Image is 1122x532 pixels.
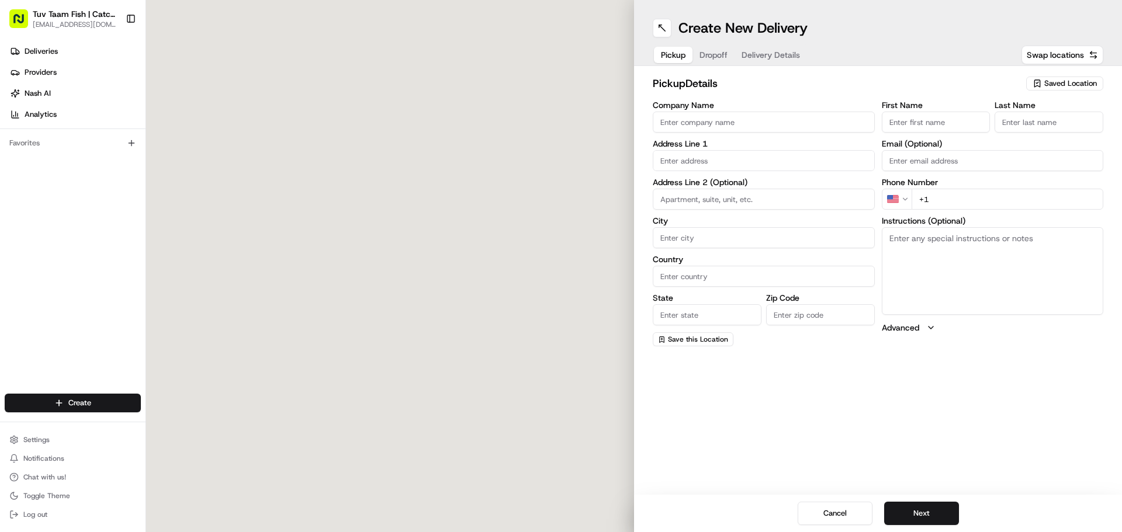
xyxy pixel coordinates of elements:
a: Deliveries [5,42,146,61]
input: Enter company name [653,112,875,133]
div: Favorites [5,134,141,152]
button: Chat with us! [5,469,141,485]
span: Saved Location [1044,78,1097,89]
span: Swap locations [1027,49,1084,61]
span: Toggle Theme [23,491,70,500]
button: Log out [5,506,141,523]
span: Pickup [661,49,685,61]
span: Notifications [23,454,64,463]
h2: pickup Details [653,75,1019,92]
button: Save this Location [653,332,733,346]
button: Swap locations [1021,46,1103,64]
label: Zip Code [766,294,875,302]
label: Advanced [882,322,919,333]
input: Enter city [653,227,875,248]
input: Apartment, suite, unit, etc. [653,189,875,210]
button: Advanced [882,322,1104,333]
input: Enter zip code [766,304,875,325]
input: Enter last name [995,112,1103,133]
label: Instructions (Optional) [882,217,1104,225]
span: Providers [25,67,57,78]
span: Create [68,398,91,408]
label: Company Name [653,101,875,109]
a: Nash AI [5,84,146,103]
input: Enter phone number [912,189,1104,210]
label: Last Name [995,101,1103,109]
span: Log out [23,510,47,519]
button: Settings [5,432,141,448]
input: Enter first name [882,112,991,133]
button: [EMAIL_ADDRESS][DOMAIN_NAME] [33,20,116,29]
label: Country [653,255,875,263]
input: Enter state [653,304,761,325]
a: Analytics [5,105,146,124]
span: Analytics [25,109,57,120]
button: Toggle Theme [5,488,141,504]
span: Deliveries [25,46,58,57]
input: Enter country [653,266,875,287]
label: Phone Number [882,178,1104,186]
input: Enter address [653,150,875,171]
button: Create [5,394,141,412]
label: Email (Optional) [882,140,1104,148]
label: First Name [882,101,991,109]
span: Chat with us! [23,472,66,482]
span: Dropoff [699,49,728,61]
label: Address Line 2 (Optional) [653,178,875,186]
span: Nash AI [25,88,51,99]
label: State [653,294,761,302]
span: Save this Location [668,335,728,344]
label: City [653,217,875,225]
button: Notifications [5,450,141,467]
span: Settings [23,435,50,444]
button: Next [884,502,959,525]
span: Delivery Details [742,49,800,61]
input: Enter email address [882,150,1104,171]
button: Cancel [798,502,872,525]
a: Providers [5,63,146,82]
h1: Create New Delivery [678,19,808,37]
button: Tuv Taam Fish | Catch & Co.[EMAIL_ADDRESS][DOMAIN_NAME] [5,5,121,33]
button: Tuv Taam Fish | Catch & Co. [33,8,116,20]
label: Address Line 1 [653,140,875,148]
button: Saved Location [1026,75,1103,92]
